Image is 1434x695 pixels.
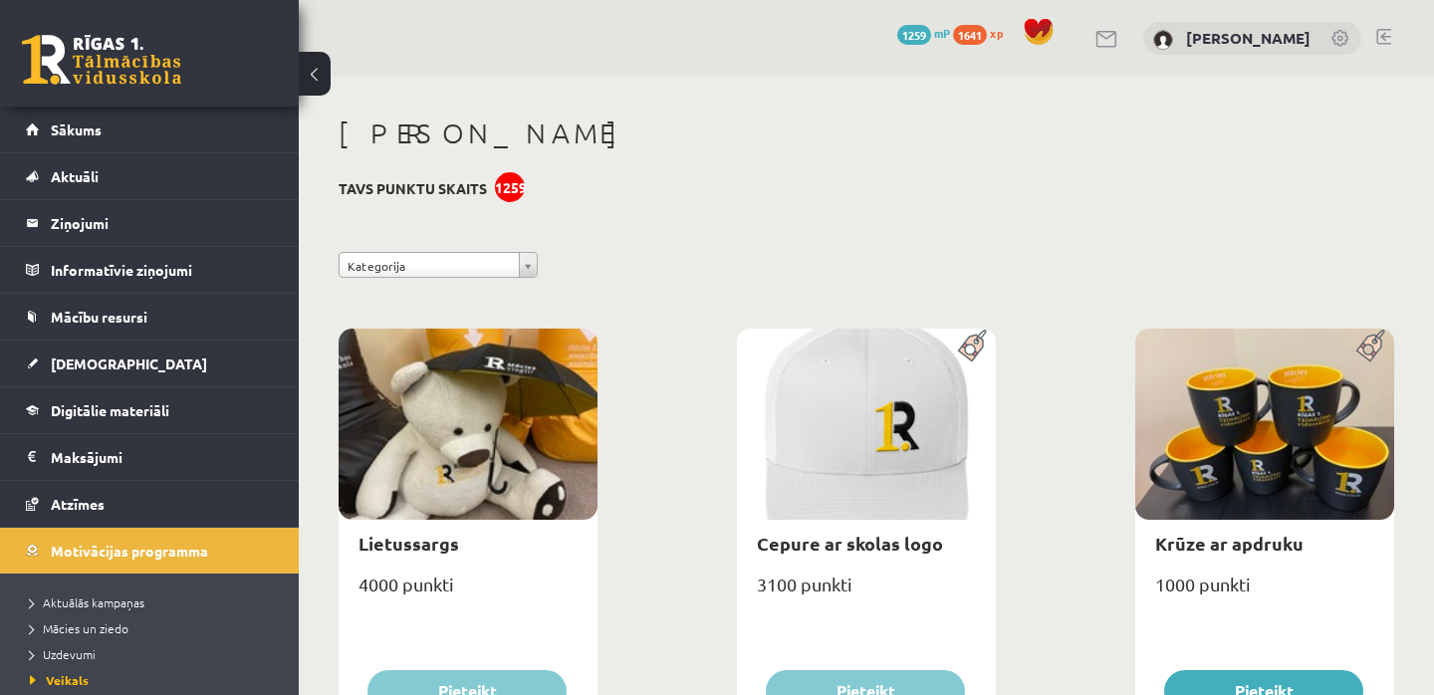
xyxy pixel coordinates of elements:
[1155,532,1304,555] a: Krūze ar apdruku
[757,532,943,555] a: Cepure ar skolas logo
[51,120,102,138] span: Sākums
[897,25,931,45] span: 1259
[339,180,487,197] h3: Tavs punktu skaits
[953,25,1013,41] a: 1641 xp
[51,542,208,560] span: Motivācijas programma
[26,434,274,480] a: Maksājumi
[737,568,996,617] div: 3100 punkti
[951,329,996,362] img: Populāra prece
[51,200,274,246] legend: Ziņojumi
[30,671,279,689] a: Veikals
[1135,568,1394,617] div: 1000 punkti
[26,481,274,527] a: Atzīmes
[897,25,950,41] a: 1259 mP
[51,354,207,372] span: [DEMOGRAPHIC_DATA]
[26,387,274,433] a: Digitālie materiāli
[51,495,105,513] span: Atzīmes
[348,253,511,279] span: Kategorija
[339,116,1394,150] h1: [PERSON_NAME]
[51,401,169,419] span: Digitālie materiāli
[1153,30,1173,50] img: Rendijs Dižais-Lejnieks
[26,341,274,386] a: [DEMOGRAPHIC_DATA]
[26,528,274,574] a: Motivācijas programma
[51,247,274,293] legend: Informatīvie ziņojumi
[339,568,597,617] div: 4000 punkti
[30,620,128,636] span: Mācies un ziedo
[495,172,525,202] div: 1259
[26,153,274,199] a: Aktuāli
[358,532,459,555] a: Lietussargs
[51,434,274,480] legend: Maksājumi
[30,594,144,610] span: Aktuālās kampaņas
[990,25,1003,41] span: xp
[30,672,89,688] span: Veikals
[339,252,538,278] a: Kategorija
[30,645,279,663] a: Uzdevumi
[1349,329,1394,362] img: Populāra prece
[22,35,181,85] a: Rīgas 1. Tālmācības vidusskola
[26,200,274,246] a: Ziņojumi
[934,25,950,41] span: mP
[30,619,279,637] a: Mācies un ziedo
[30,646,96,662] span: Uzdevumi
[26,107,274,152] a: Sākums
[26,294,274,340] a: Mācību resursi
[51,308,147,326] span: Mācību resursi
[953,25,987,45] span: 1641
[1186,28,1311,48] a: [PERSON_NAME]
[51,167,99,185] span: Aktuāli
[30,593,279,611] a: Aktuālās kampaņas
[26,247,274,293] a: Informatīvie ziņojumi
